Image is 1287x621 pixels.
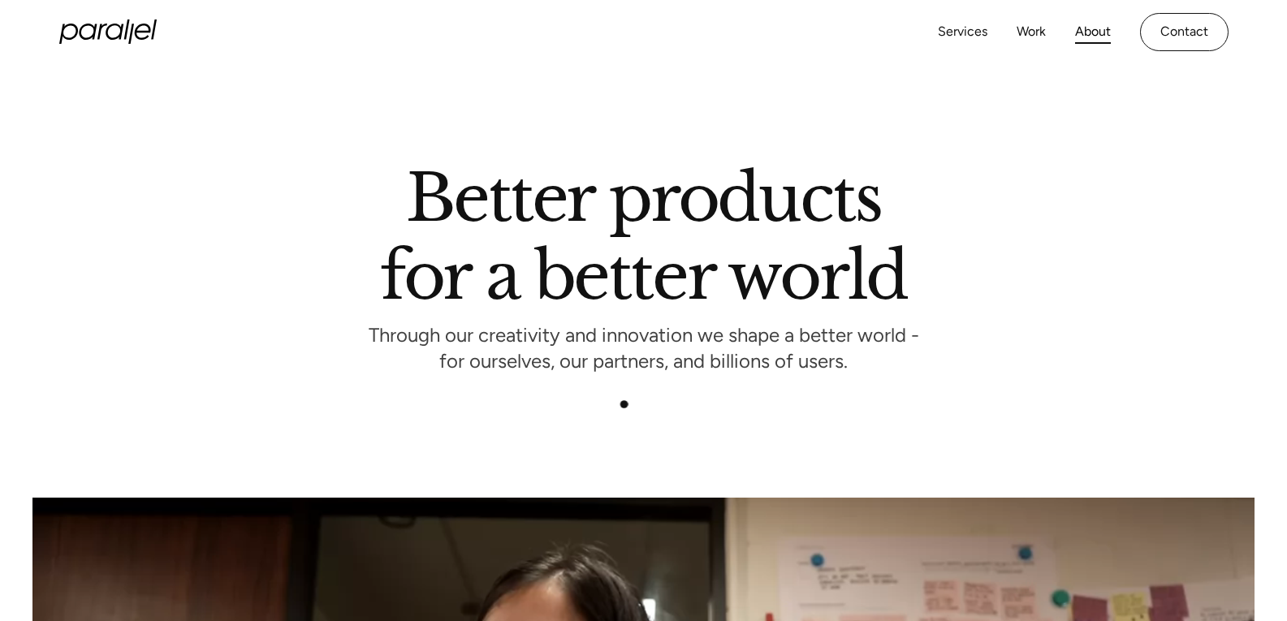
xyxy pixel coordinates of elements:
[380,175,907,300] h1: Better products for a better world
[59,19,157,44] a: home
[1017,20,1046,44] a: Work
[1075,20,1111,44] a: About
[938,20,987,44] a: Services
[1140,13,1229,51] a: Contact
[369,328,919,373] p: Through our creativity and innovation we shape a better world - for ourselves, our partners, and ...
